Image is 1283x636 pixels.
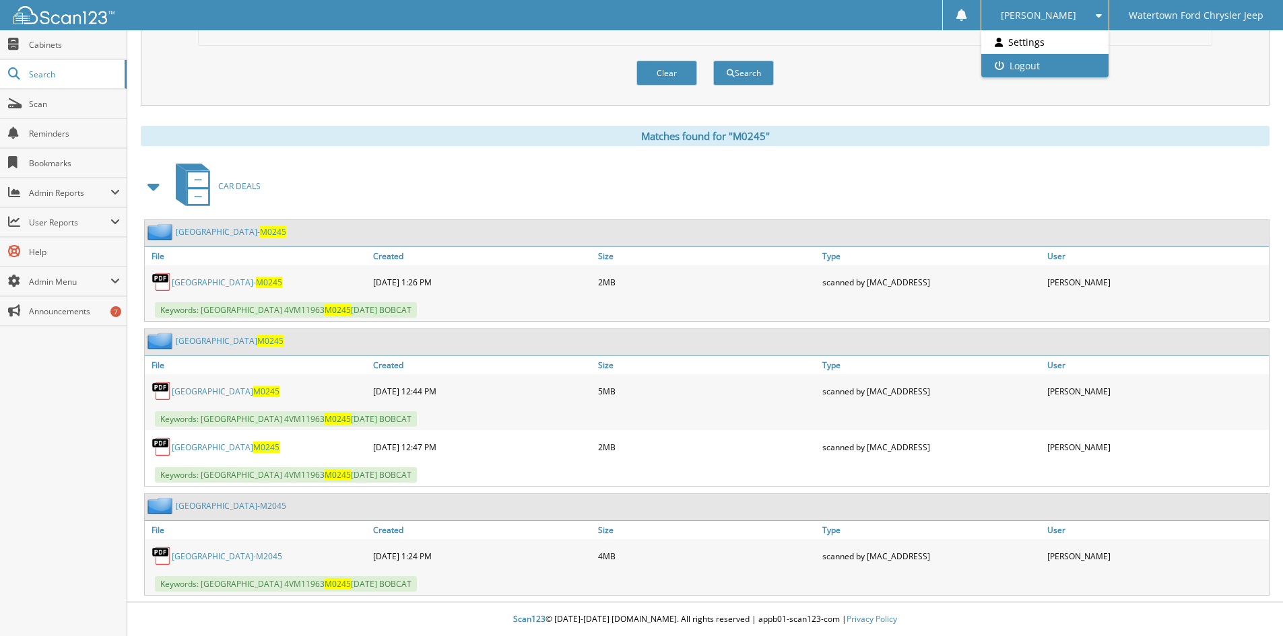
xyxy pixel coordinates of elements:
span: M0245 [253,441,279,453]
div: [DATE] 12:47 PM [370,433,595,460]
a: Logout [981,54,1109,77]
a: Size [595,356,820,374]
img: PDF.png [152,381,172,401]
a: Created [370,247,595,265]
img: PDF.png [152,437,172,457]
span: M0245 [325,304,351,316]
div: [PERSON_NAME] [1044,542,1269,569]
div: [PERSON_NAME] [1044,433,1269,460]
a: User [1044,247,1269,265]
a: Type [819,247,1044,265]
span: M0245 [325,469,351,481]
span: Reminders [29,128,120,139]
a: [GEOGRAPHIC_DATA]M0245 [176,335,284,347]
a: Created [370,356,595,374]
span: Admin Reports [29,187,110,199]
span: Help [29,246,120,258]
span: M0245 [256,277,282,288]
span: M0245 [260,226,286,238]
a: CAR DEALS [168,160,261,213]
div: [PERSON_NAME] [1044,378,1269,404]
span: Search [29,69,118,80]
a: File [145,521,370,539]
a: Size [595,521,820,539]
span: Watertown Ford Chrysler Jeep [1129,11,1263,20]
a: User [1044,521,1269,539]
a: File [145,247,370,265]
a: File [145,356,370,374]
a: [GEOGRAPHIC_DATA]-M0245 [172,277,282,288]
button: Clear [636,61,697,85]
img: folder2.png [147,497,176,514]
div: scanned by [MAC_ADDRESS] [819,542,1044,569]
span: Keywords: [GEOGRAPHIC_DATA] 4VM11963 [DATE] BOBCAT [155,576,417,592]
span: Bookmarks [29,157,120,169]
span: Keywords: [GEOGRAPHIC_DATA] 4VM11963 [DATE] BOBCAT [155,411,417,427]
a: User [1044,356,1269,374]
div: Matches found for "M0245" [141,126,1270,146]
span: M0245 [253,386,279,397]
div: [PERSON_NAME] [1044,269,1269,295]
a: [GEOGRAPHIC_DATA]-M0245 [176,226,286,238]
span: M0245 [325,413,351,425]
a: [GEOGRAPHIC_DATA]-M2045 [172,551,282,562]
a: Size [595,247,820,265]
div: 4MB [595,542,820,569]
span: [PERSON_NAME] [1001,11,1076,20]
div: scanned by [MAC_ADDRESS] [819,378,1044,404]
span: Keywords: [GEOGRAPHIC_DATA] 4VM11963 [DATE] BOBCAT [155,467,417,483]
a: Privacy Policy [847,613,897,625]
a: [GEOGRAPHIC_DATA]M0245 [172,441,279,453]
img: PDF.png [152,272,172,292]
img: folder2.png [147,223,176,240]
div: 7 [110,306,121,317]
img: scan123-logo-white.svg [13,6,114,24]
span: Scan [29,98,120,110]
span: M0245 [257,335,284,347]
span: Cabinets [29,39,120,50]
div: [DATE] 1:26 PM [370,269,595,295]
a: [GEOGRAPHIC_DATA]M0245 [172,386,279,397]
span: Admin Menu [29,276,110,287]
span: M0245 [325,578,351,590]
span: Keywords: [GEOGRAPHIC_DATA] 4VM11963 [DATE] BOBCAT [155,302,417,318]
div: 2MB [595,433,820,460]
div: [DATE] 12:44 PM [370,378,595,404]
button: Search [713,61,774,85]
a: Created [370,521,595,539]
a: Settings [981,30,1109,54]
div: 5MB [595,378,820,404]
div: [DATE] 1:24 PM [370,542,595,569]
img: PDF.png [152,546,172,566]
a: Type [819,356,1044,374]
div: 2MB [595,269,820,295]
span: Scan123 [513,613,546,625]
span: CAR DEALS [218,180,261,192]
a: [GEOGRAPHIC_DATA]-M2045 [176,500,286,511]
div: © [DATE]-[DATE] [DOMAIN_NAME]. All rights reserved | appb01-scan123-com | [127,603,1283,636]
a: Type [819,521,1044,539]
div: scanned by [MAC_ADDRESS] [819,433,1044,460]
img: folder2.png [147,332,176,349]
span: User Reports [29,217,110,228]
span: Announcements [29,306,120,317]
div: scanned by [MAC_ADDRESS] [819,269,1044,295]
